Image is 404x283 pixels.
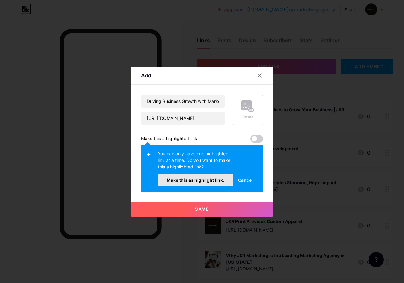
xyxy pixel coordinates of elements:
[238,177,253,183] span: Cancel
[158,174,233,186] button: Make this as highlight link.
[195,206,209,212] span: Save
[158,150,233,174] div: You can only have one highlighted link at a time. Do you want to make this a highlighted link?
[141,72,151,79] div: Add
[141,135,197,143] div: Make this a highlighted link
[167,177,224,183] span: Make this as highlight link.
[131,202,273,217] button: Save
[141,95,225,108] input: Title
[141,112,225,125] input: URL
[233,174,258,186] button: Cancel
[241,115,254,119] div: Picture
